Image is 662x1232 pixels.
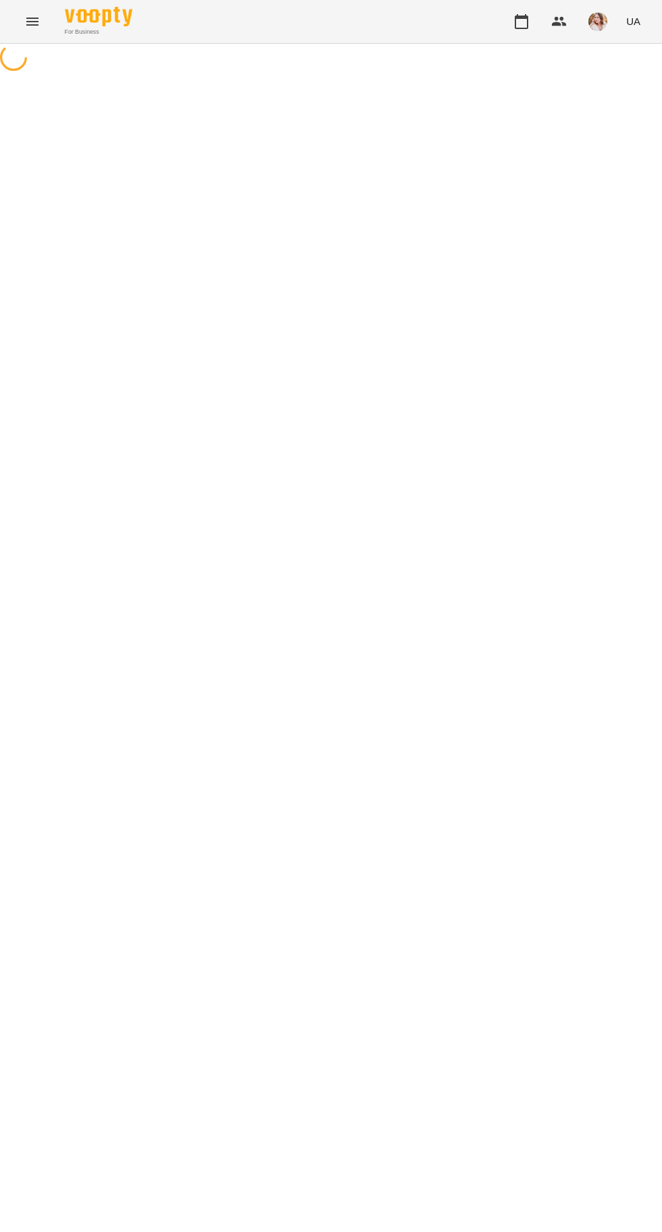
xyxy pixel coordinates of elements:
[626,14,640,28] span: UA
[65,28,132,36] span: For Business
[16,5,49,38] button: Menu
[621,9,646,34] button: UA
[588,12,607,31] img: cd58824c68fe8f7eba89630c982c9fb7.jpeg
[65,7,132,26] img: Voopty Logo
